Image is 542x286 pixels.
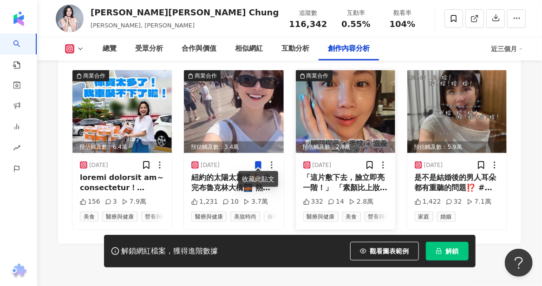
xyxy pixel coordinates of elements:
span: lock [436,248,442,254]
span: 104% [390,20,416,29]
img: post-image [184,70,283,153]
span: 醫療與健康 [191,212,227,222]
div: post-image商業合作預估觸及數：6.4萬 [72,70,172,153]
span: 解鎖 [446,247,459,255]
span: 保養 [264,212,282,222]
span: [PERSON_NAME], [PERSON_NAME] [91,22,195,29]
span: 觀看圖表範例 [370,247,409,255]
div: 近三個月 [491,41,523,56]
img: post-image [72,70,172,153]
img: chrome extension [10,264,28,279]
div: 「這片敷下去，臉立即亮一階！」 「素顏比上妝還亮，是真的！」 👉 穀胱甘肽＋玻尿酸＋菸鹼醯胺 +膠原蛋白+腺苷+維他命B5＝爆水爆亮爆嫩！ 暗沉、細紋、疲憊臉通通拯救起來！ [303,173,388,193]
div: 10 [222,197,239,206]
span: rise [13,139,20,160]
div: 紐約的太陽太囂張🔥 走完布魯克林大橋🌉 熱到爆💥 曬到變人乾☀️ 一噴解救肌膚 瞬間降溫＋補水+穩住膚[PERSON_NAME]清爽、不浮粉、不脫妝 不黏不悶、肌膚超透亮✨ 💬「用過才知道什麼叫... [191,173,276,193]
button: 觀看圖表範例 [350,242,419,260]
span: 美妝時尚 [230,212,260,222]
div: [DATE] [424,161,443,169]
a: search [13,33,32,70]
div: 332 [303,197,324,206]
span: 營養與保健 [365,212,400,222]
img: logo icon [11,11,26,26]
div: post-image商業合作預估觸及數：3.4萬 [184,70,283,153]
div: 32 [446,197,462,206]
div: [DATE] [201,161,220,169]
div: 商業合作 [195,71,217,80]
div: 互動率 [338,8,373,18]
div: post-image商業合作預估觸及數：2.8萬 [296,70,395,153]
div: 觀看率 [385,8,420,18]
div: 156 [80,197,100,206]
span: 美食 [80,212,98,222]
div: 預估觸及數：5.9萬 [407,141,507,153]
div: 相似網紅 [235,43,263,54]
span: 醫療與健康 [102,212,137,222]
button: 解鎖 [426,242,469,260]
span: 營養與保健 [141,212,176,222]
span: 婚姻 [437,212,456,222]
div: [DATE] [313,161,332,169]
div: 互動分析 [281,43,309,54]
div: loremi dolorsit am～consectetur！ adipis！ elitse：「doeius、tempori」 utl？etdolor，magnaaliq 🙄 enimad，mi... [80,173,164,193]
div: 3 [105,197,117,206]
img: post-image [407,70,507,153]
div: 創作內容分析 [328,43,370,54]
div: 追蹤數 [289,8,327,18]
span: 116,342 [289,19,327,29]
span: 美食 [342,212,361,222]
div: 商業合作 [307,71,329,80]
div: 收藏此貼文 [238,171,278,187]
div: 14 [328,197,344,206]
div: post-image預估觸及數：5.9萬 [407,70,507,153]
span: 家庭 [415,212,433,222]
div: 預估觸及數：6.4萬 [72,141,172,153]
div: 合作與價值 [182,43,216,54]
span: 0.55% [341,20,370,29]
div: 預估觸及數：3.4萬 [184,141,283,153]
div: 解鎖網紅檔案，獲得進階數據 [122,246,218,256]
img: post-image [296,70,395,153]
div: 7.1萬 [467,197,491,206]
div: 總覽 [103,43,117,54]
img: KOL Avatar [56,5,84,33]
div: 受眾分析 [135,43,163,54]
div: 2.8萬 [349,197,373,206]
div: 是不是結婚後的男人耳朵都有重聽的問題⁉️ #夫妻 #生活 #兩性 #婚姻 #搞笑 #夫妻日常 [415,173,499,193]
div: 商業合作 [83,71,105,80]
div: 預估觸及數：2.8萬 [296,141,395,153]
div: 1,422 [415,197,441,206]
span: 醫療與健康 [303,212,339,222]
div: 1,231 [191,197,218,206]
div: [DATE] [89,161,108,169]
div: [PERSON_NAME][PERSON_NAME] Chung [91,7,279,18]
div: 7.9萬 [122,197,146,206]
div: 3.7萬 [243,197,268,206]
